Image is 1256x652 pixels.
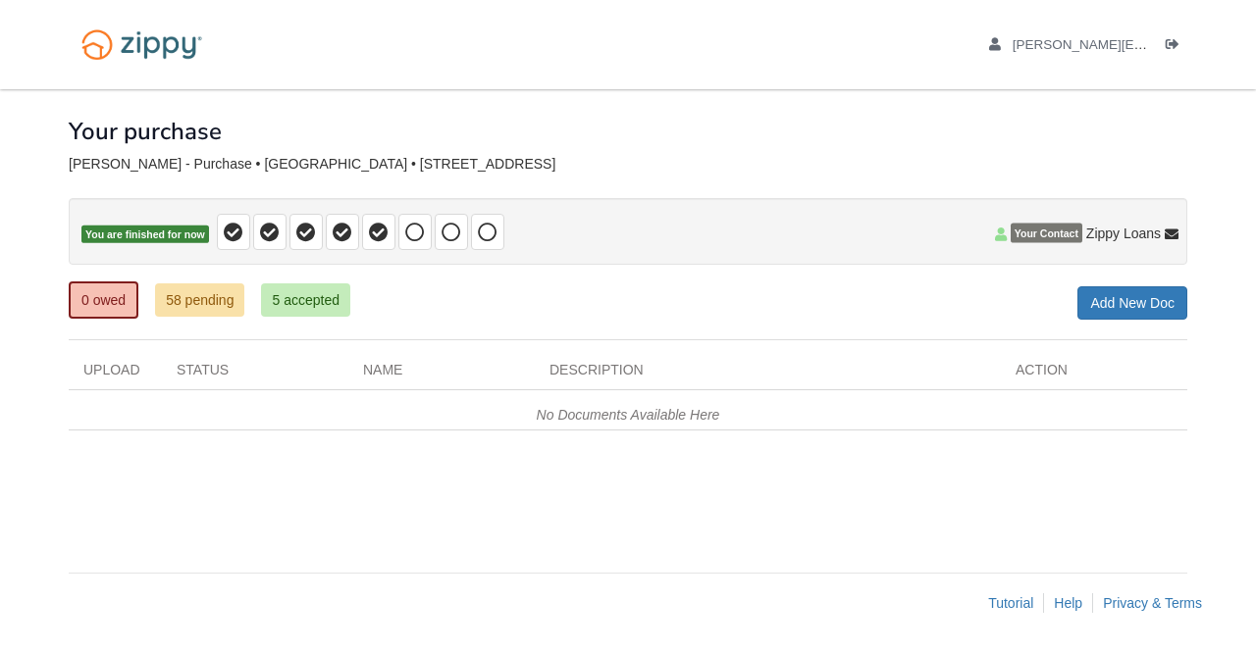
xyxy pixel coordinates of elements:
[535,360,1001,389] div: Description
[1077,286,1187,320] a: Add New Doc
[988,595,1033,611] a: Tutorial
[1086,224,1161,243] span: Zippy Loans
[1011,224,1082,243] span: Your Contact
[81,226,209,244] span: You are finished for now
[155,283,244,317] a: 58 pending
[348,360,535,389] div: Name
[1054,595,1082,611] a: Help
[69,360,162,389] div: Upload
[1103,595,1202,611] a: Privacy & Terms
[69,20,215,70] img: Logo
[69,281,138,319] a: 0 owed
[261,283,350,317] a: 5 accepted
[69,156,1187,173] div: [PERSON_NAME] - Purchase • [GEOGRAPHIC_DATA] • [STREET_ADDRESS]
[537,407,720,423] em: No Documents Available Here
[1166,37,1187,57] a: Log out
[162,360,348,389] div: Status
[1001,360,1187,389] div: Action
[69,119,222,144] h1: Your purchase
